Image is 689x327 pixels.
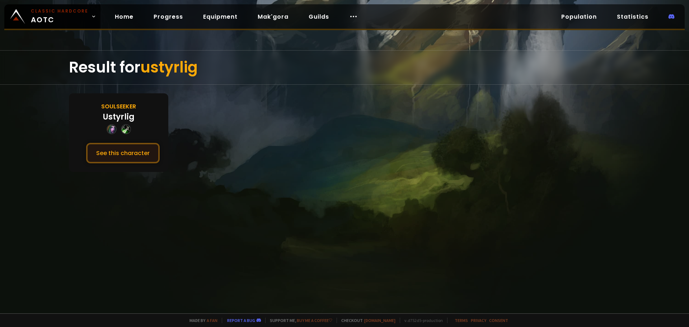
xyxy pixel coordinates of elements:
[364,318,395,323] a: [DOMAIN_NAME]
[109,9,139,24] a: Home
[101,102,136,111] div: Soulseeker
[227,318,255,323] a: Report a bug
[207,318,217,323] a: a fan
[185,318,217,323] span: Made by
[556,9,603,24] a: Population
[31,8,88,14] small: Classic Hardcore
[337,318,395,323] span: Checkout
[400,318,443,323] span: v. d752d5 - production
[4,4,100,29] a: Classic HardcoreAOTC
[252,9,294,24] a: Mak'gora
[265,318,332,323] span: Support me,
[303,9,335,24] a: Guilds
[148,9,189,24] a: Progress
[471,318,486,323] a: Privacy
[611,9,654,24] a: Statistics
[197,9,243,24] a: Equipment
[69,51,620,84] div: Result for
[86,143,160,163] button: See this character
[103,111,135,123] div: Ustyrlig
[297,318,332,323] a: Buy me a coffee
[455,318,468,323] a: Terms
[31,8,88,25] span: AOTC
[489,318,508,323] a: Consent
[140,57,198,78] span: ustyrlig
